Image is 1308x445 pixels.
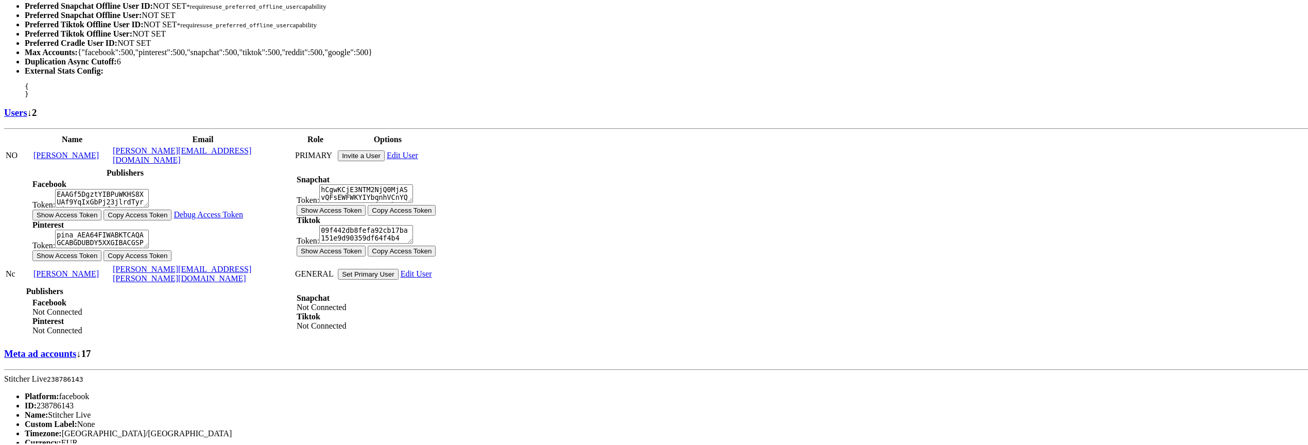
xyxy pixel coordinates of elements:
button: Show Access Token [297,203,366,214]
a: [PERSON_NAME][EMAIL_ADDRESS][DOMAIN_NAME] [113,145,251,163]
b: Name: [25,409,48,418]
a: [PERSON_NAME] [33,268,99,277]
div: NO [6,149,31,159]
textarea: 09f442db8fefa92cb17ba151e9d90359df64f4b4 [319,224,413,242]
b: Preferred Tiktok Offline User: [25,28,132,37]
div: Nc [6,268,31,277]
b: Max Accounts: [25,46,78,55]
textarea: EAAGf5DgztYIBPuWKHS8XUAf9YqIxGbPj23jlrdTyrHjZCaG4CEMBofDMgSQX7sQOVi4ynMbY1YEhek53saIZC7hwh9qfY1F8... [55,187,149,206]
code: 238786143 [47,374,83,382]
small: *requires capability [177,20,317,27]
div: Not Connected [297,292,346,311]
b: ID: [25,400,37,408]
div: Token: [297,224,436,244]
a: [PERSON_NAME][EMAIL_ADDRESS][PERSON_NAME][DOMAIN_NAME] [113,263,251,281]
div: Token: [297,183,436,203]
button: Copy Access Token [104,249,171,260]
button: Copy Access Token [368,244,436,255]
b: Tiktok [297,311,320,319]
div: Not Connected [297,311,346,329]
a: Debug Access Token [174,209,243,217]
b: Snapchat [297,292,330,301]
a: [PERSON_NAME] [33,149,99,158]
b: Facebook [32,178,66,187]
button: Show Access Token [32,249,101,260]
b: Snapchat [297,174,330,182]
td: PRIMARY [295,144,336,164]
textarea: hCgwKCjE3NTM2NjQ0MjASvQFsEWFWKYIYbqnhVCnYQ1Q2RxWDvc1S5PigLJkS8UqMRN8HLzi2eK0yPYVCbo7TKCjdcBE-JqBG... [319,183,413,201]
button: Copy Access Token [104,208,171,219]
code: use_preferred_offline_user [202,21,290,27]
b: Duplication Async Cutoff: [25,56,117,64]
b: Facebook [32,297,66,305]
b: Pinterest [32,315,64,324]
div: Token: [32,187,243,208]
b: Preferred Cradle User ID: [25,37,117,46]
b: Preferred Snapchat Offline User: [25,9,142,18]
b: Timezone: [25,427,62,436]
th: Role [295,133,336,143]
a: Meta ad accounts [4,347,76,357]
b: Tiktok [297,214,320,223]
div: Token: [32,228,243,249]
button: Show Access Token [32,208,101,219]
th: Publishers [7,285,82,295]
a: Users [4,106,27,116]
div: Not Connected [32,315,82,334]
b: External Stats Config: [25,65,104,74]
th: Email [112,133,294,143]
th: Options [337,133,438,143]
b: Platform: [25,390,59,399]
td: GENERAL [295,263,336,282]
th: Publishers [7,166,244,177]
b: Pinterest [32,219,64,228]
button: Set Primary User [338,267,398,278]
b: Custom Label: [25,418,77,427]
code: use_preferred_offline_user [212,2,300,9]
a: Edit User [387,149,418,158]
a: Edit User [401,268,432,277]
b: Preferred Tiktok Offline User ID: [25,19,144,27]
small: *requires capability [186,1,326,9]
span: 2 [32,106,37,116]
button: Copy Access Token [368,203,436,214]
div: Not Connected [32,297,82,315]
button: Invite a User [338,149,385,160]
textarea: pina_AEA64FIWABKTCAQAGCABGDUBDY5XXGIBACGSPX4G6DDPI2ZJJZEL4ZSSDOYK4WT455PWLRDVJHJ6YAIBBJKJMHVP5C4U... [55,228,149,247]
span: 17 [81,347,91,357]
button: Show Access Token [297,244,366,255]
th: Name [33,133,111,143]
